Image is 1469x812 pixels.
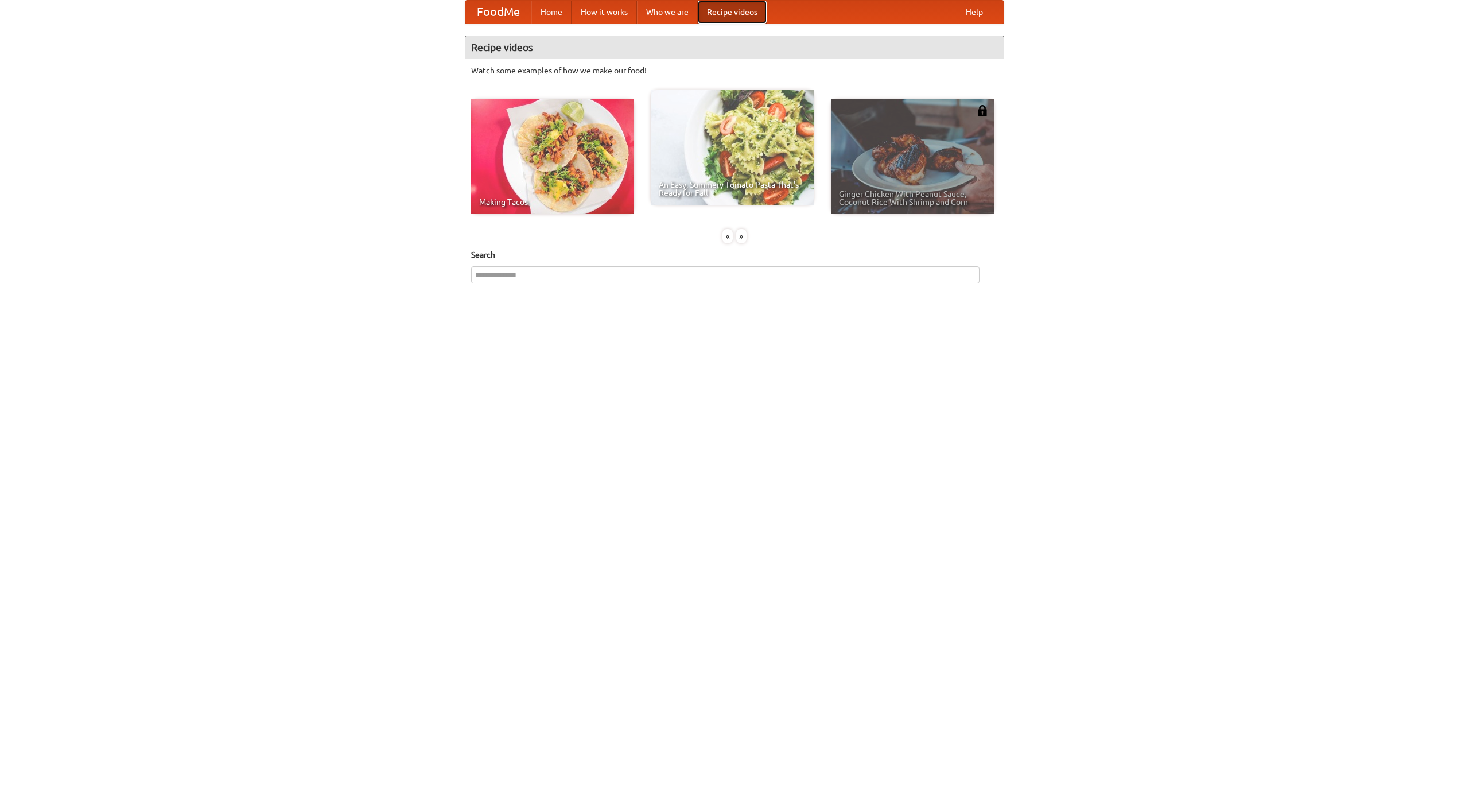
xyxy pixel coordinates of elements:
img: 483408.png [977,105,988,116]
a: Help [957,1,992,24]
div: « [722,229,733,243]
h5: Search [471,249,998,261]
h4: Recipe videos [465,36,1004,59]
span: An Easy, Summery Tomato Pasta That's Ready for Fall [659,181,806,197]
a: Recipe videos [698,1,767,24]
span: Making Tacos [479,198,626,206]
p: Watch some examples of how we make our food! [471,65,998,76]
div: » [736,229,747,243]
a: Who we are [637,1,698,24]
a: FoodMe [465,1,531,24]
a: How it works [572,1,637,24]
a: An Easy, Summery Tomato Pasta That's Ready for Fall [651,90,814,205]
a: Home [531,1,572,24]
a: Making Tacos [471,99,634,214]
